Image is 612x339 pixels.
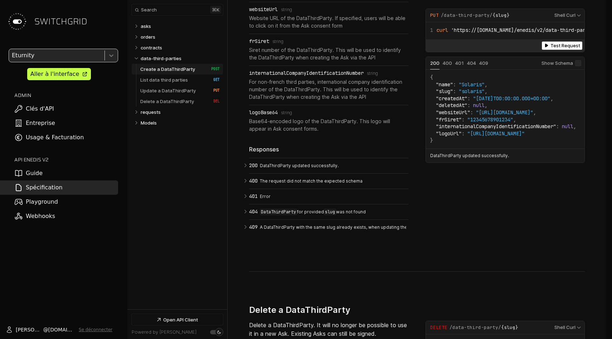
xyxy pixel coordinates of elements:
[141,117,220,128] a: Models
[249,174,408,189] button: 400 The request did not match the expected schema
[249,224,258,230] span: 409
[141,107,220,117] a: requests
[462,116,465,123] span: :
[141,55,181,62] p: data-third-parties
[27,68,91,80] a: Aller à l'interface
[141,44,162,51] p: contracts
[459,81,485,88] span: "Solaris"
[14,92,118,99] h2: ADMIN
[430,12,439,19] span: PUT
[485,102,487,108] span: ,
[141,109,161,115] p: requests
[436,88,453,95] span: "slug"
[281,110,292,115] span: string
[272,39,283,44] span: string
[140,77,188,83] p: List data third parties
[132,329,196,335] a: Powered by [PERSON_NAME]
[455,60,464,66] span: 401
[140,85,220,96] a: Update a DataThirdParty PUT
[430,152,509,159] p: DataThirdParty updated successfully.
[453,88,456,95] span: :
[260,209,406,215] p: for provided was not found
[249,321,408,338] p: Delete a DataThirdParty. It will no longer be possible to use it in a new Ask. Existing Asks can ...
[217,330,221,334] div: Set light mode
[249,163,258,168] span: 200
[473,102,485,108] span: null
[140,87,196,94] p: Update a DataThirdParty
[249,14,408,29] p: Website URL of the DataThirdParty. If specified, users will be able to click on it from the Ask c...
[140,96,220,107] a: Delete a DataThirdParty DEL
[140,98,194,105] p: Delete a DataThirdParty
[436,109,470,116] span: "websiteUrl"
[6,10,29,33] img: Switchgrid Logo
[467,116,513,123] span: "12345678901234"
[141,34,155,40] p: orders
[441,12,510,19] span: /data-third-party/
[260,224,406,231] p: A DataThirdParty with the same slug already exists, when updating the slug
[436,130,462,137] span: "logoUrl"
[501,324,518,330] em: {slug}
[467,130,525,137] span: "[URL][DOMAIN_NAME]"
[492,12,510,18] em: {slug}
[550,43,580,48] span: Test Request
[249,78,408,101] p: For non-french third parties, international company identification number of the DataThirdParty. ...
[437,27,448,33] span: curl
[450,324,518,331] span: /data-third-party/
[430,324,447,331] span: DELETE
[485,88,487,95] span: ,
[260,193,406,200] p: Error
[249,145,408,154] div: Responses
[132,314,223,325] a: Open API Client
[260,178,406,184] p: The request did not match the expected schema
[556,123,559,130] span: :
[16,326,43,333] span: [PERSON_NAME]
[562,123,573,130] span: null
[141,120,157,126] p: Models
[260,163,406,169] p: DataThirdParty updated successfully.
[127,18,227,309] nav: Table of contents for Api
[542,42,582,50] button: Test Request
[14,156,118,163] h2: API ENEDIS v2
[430,74,433,81] span: {
[467,60,476,66] span: 404
[210,6,221,14] kbd: ⌘ k
[249,158,408,173] button: 200 DataThirdParty updated successfully.
[476,109,533,116] span: "[URL][DOMAIN_NAME]"
[249,204,408,219] button: 404 DataThirdPartyfor providedslugwas not found
[206,99,220,104] span: DEL
[141,7,157,13] span: Search
[467,102,470,108] span: :
[430,137,433,144] span: }
[141,32,220,42] a: orders
[281,7,292,12] span: string
[453,81,456,88] span: :
[249,38,269,44] div: frSiret
[206,88,220,93] span: PUT
[426,56,585,163] div: Example Responses
[140,64,220,74] a: Create a DataThirdParty POST
[249,6,278,12] div: websiteUrl
[34,16,87,27] span: SWITCHGRID
[206,77,220,82] span: GET
[249,46,408,61] p: Siret number of the DataThirdParty. This will be used to identify the DataThirdParty when creatin...
[249,193,258,199] span: 401
[436,95,467,102] span: "createdAt"
[79,327,112,333] button: Se déconnecter
[367,71,378,76] span: string
[141,42,220,53] a: contracts
[533,109,536,116] span: ,
[479,60,488,66] span: 409
[141,21,220,32] a: asks
[249,189,408,204] button: 401 Error
[436,123,556,130] span: "internationalCompanyIdentificationNumber"
[30,70,79,78] div: Aller à l'interface
[140,66,195,72] p: Create a DataThirdParty
[48,326,76,333] span: [DOMAIN_NAME]
[249,110,278,115] div: logoBase64
[249,209,258,214] span: 404
[436,102,467,108] span: "deletedAt"
[485,81,487,88] span: ,
[141,23,151,29] p: asks
[550,95,553,102] span: ,
[43,326,48,333] span: @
